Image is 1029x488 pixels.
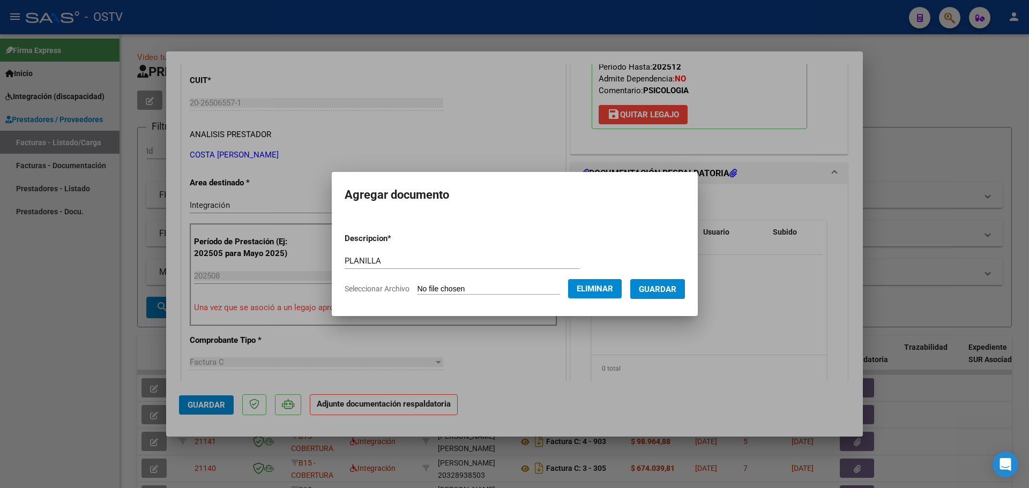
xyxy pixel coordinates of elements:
[630,279,685,299] button: Guardar
[345,232,447,245] p: Descripcion
[639,284,676,294] span: Guardar
[568,279,622,298] button: Eliminar
[577,284,613,294] span: Eliminar
[345,284,409,293] span: Seleccionar Archivo
[993,452,1018,477] div: Open Intercom Messenger
[345,185,685,205] h2: Agregar documento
